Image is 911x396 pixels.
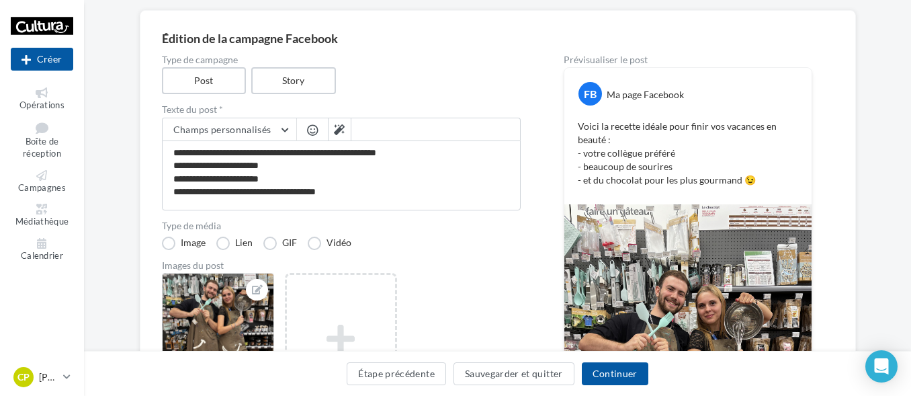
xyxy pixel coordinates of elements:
label: Type de média [162,221,521,231]
span: Champs personnalisés [173,124,271,135]
span: Médiathèque [15,216,69,227]
span: Opérations [19,100,64,110]
label: Image [162,237,206,250]
button: Continuer [582,362,648,385]
p: Voici la recette idéale pour finir vos vacances en beauté : - votre collègue préféré - beaucoup d... [578,120,798,187]
label: Post [162,67,247,94]
a: Boîte de réception [11,119,73,162]
a: Campagnes [11,167,73,196]
a: CP [PERSON_NAME] [11,364,73,390]
span: Campagnes [18,182,66,193]
label: Lien [216,237,253,250]
div: Ma page Facebook [607,88,684,102]
div: Open Intercom Messenger [865,350,898,383]
div: Édition de la campagne Facebook [162,32,834,44]
div: Nouvelle campagne [11,48,73,71]
a: Médiathèque [11,201,73,230]
button: Champs personnalisés [163,118,296,141]
span: Calendrier [21,250,63,261]
button: Créer [11,48,73,71]
label: Story [251,67,336,94]
label: Type de campagne [162,55,521,65]
a: Calendrier [11,235,73,264]
div: FB [578,82,602,106]
label: GIF [263,237,297,250]
span: CP [17,370,30,384]
div: Prévisualiser le post [564,55,812,65]
div: Images du post [162,261,521,270]
p: [PERSON_NAME] [39,370,58,384]
button: Sauvegarder et quitter [453,362,574,385]
span: Boîte de réception [23,136,61,159]
label: Texte du post * [162,105,521,114]
label: Vidéo [308,237,351,250]
a: Opérations [11,85,73,114]
button: Étape précédente [347,362,446,385]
